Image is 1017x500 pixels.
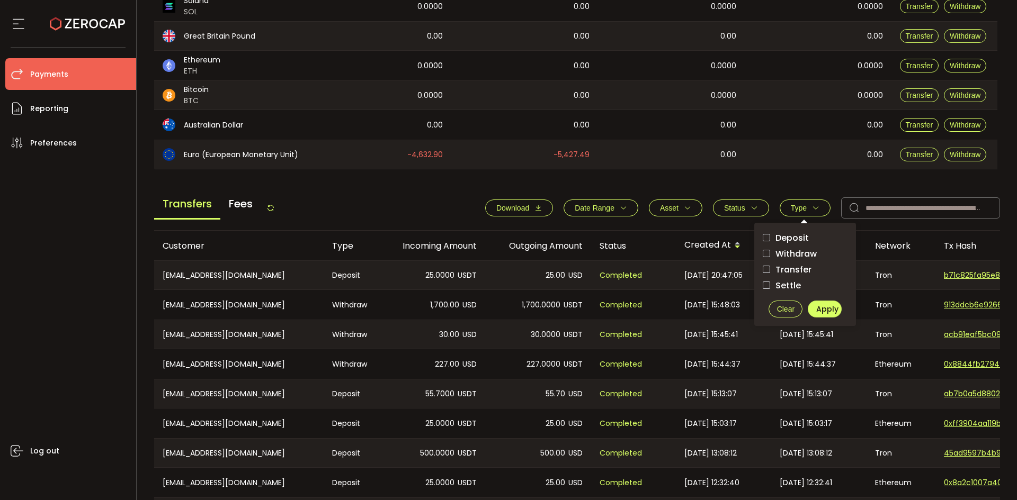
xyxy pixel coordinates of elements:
span: 227.00 [435,358,459,370]
span: 500.00 [540,447,565,459]
span: 0.0000 [858,89,883,102]
span: Transfer [906,150,933,159]
span: Euro (European Monetary Unit) [184,149,298,160]
span: [DATE] 20:47:05 [684,269,743,281]
span: Withdraw [950,150,980,159]
span: Transfer [906,61,933,70]
div: [EMAIL_ADDRESS][DOMAIN_NAME] [154,290,324,320]
img: eur_portfolio.svg [163,148,175,161]
div: Customer [154,240,324,252]
div: Tron [867,290,935,320]
span: [DATE] 15:45:41 [684,329,738,341]
img: aud_portfolio.svg [163,119,175,131]
span: 25.00 [546,269,565,281]
span: USD [462,329,477,341]
button: Transfer [900,59,939,72]
span: Preferences [30,135,77,151]
span: Withdraw [950,121,980,129]
span: USD [462,299,477,311]
div: Withdraw [324,349,379,379]
span: ETH [184,66,220,77]
span: USD [568,417,583,430]
div: Tron [867,379,935,408]
button: Withdraw [944,29,986,43]
span: Settle [770,280,801,290]
span: Completed [600,477,642,489]
span: Transfer [906,2,933,11]
span: 0.0000 [858,1,883,13]
span: 1,700.00 [430,299,459,311]
div: Deposit [324,379,379,408]
span: 55.7000 [425,388,454,400]
span: [DATE] 12:32:40 [684,477,739,489]
span: [DATE] 15:45:41 [780,329,833,341]
button: Status [713,199,769,216]
span: 30.00 [439,329,459,341]
span: USDT [458,417,477,430]
span: Completed [600,388,642,400]
span: Transfer [906,91,933,99]
span: 0.00 [427,30,443,42]
img: gbp_portfolio.svg [163,30,175,42]
div: Network [867,240,935,252]
div: [EMAIL_ADDRESS][DOMAIN_NAME] [154,408,324,438]
div: [EMAIL_ADDRESS][DOMAIN_NAME] [154,320,324,349]
span: Bitcoin [184,84,209,95]
img: btc_portfolio.svg [163,89,175,102]
button: Withdraw [944,118,986,132]
button: Transfer [900,88,939,102]
span: Completed [600,329,642,341]
span: 0.0000 [711,1,736,13]
span: 1,700.0000 [522,299,560,311]
span: 0.00 [574,89,590,102]
span: Withdraw [950,61,980,70]
button: Withdraw [944,148,986,161]
span: Status [724,204,745,212]
span: [DATE] 15:13:07 [780,388,832,400]
button: Transfer [900,29,939,43]
button: Clear [769,301,802,317]
span: Withdraw [770,249,817,259]
span: USDT [458,477,477,489]
span: USDT [564,299,583,311]
div: Tron [867,261,935,289]
span: 0.00 [720,119,736,131]
span: USDT [458,388,477,400]
span: -4,632.90 [407,149,443,161]
span: Withdraw [950,91,980,99]
span: Completed [600,299,642,311]
span: USD [568,388,583,400]
span: Completed [600,447,642,459]
div: Deposit [324,408,379,438]
div: [EMAIL_ADDRESS][DOMAIN_NAME] [154,261,324,289]
span: 0.00 [867,149,883,161]
span: 0.00 [720,149,736,161]
span: 25.00 [546,477,565,489]
span: USDT [458,447,477,459]
span: Withdraw [950,32,980,40]
span: BTC [184,95,209,106]
button: Date Range [564,199,638,216]
span: Fees [220,189,261,218]
button: Apply [808,301,842,317]
button: Withdraw [944,88,986,102]
div: Deposit [324,439,379,467]
div: [EMAIL_ADDRESS][DOMAIN_NAME] [154,468,324,497]
button: Withdraw [944,59,986,72]
span: 0.0000 [417,60,443,72]
span: Apply [816,304,838,314]
button: Transfer [900,118,939,132]
img: eth_portfolio.svg [163,59,175,72]
span: Completed [600,269,642,281]
span: Type [791,204,807,212]
span: Payments [30,67,68,82]
span: 25.0000 [425,417,454,430]
span: 0.0000 [858,60,883,72]
span: Transfer [906,32,933,40]
span: Completed [600,358,642,370]
span: Download [496,204,529,212]
button: Transfer [900,148,939,161]
span: 55.70 [546,388,565,400]
span: Date Range [575,204,614,212]
span: Completed [600,417,642,430]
